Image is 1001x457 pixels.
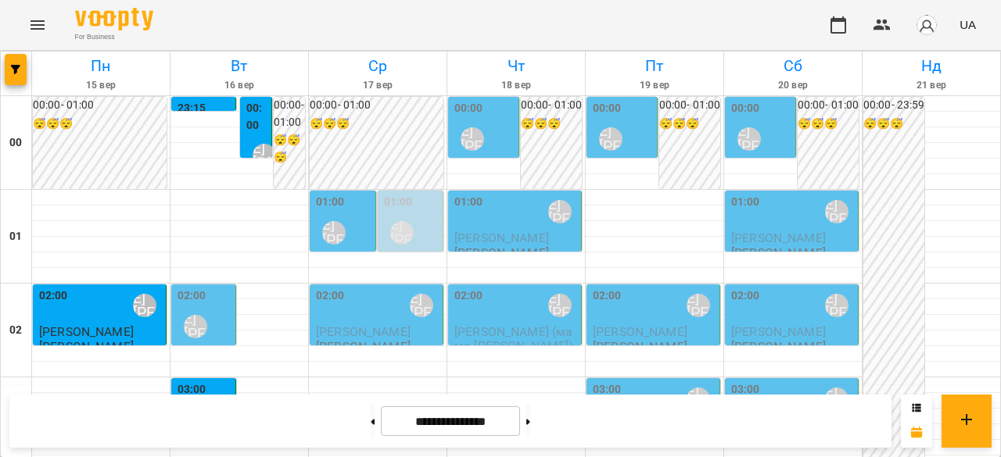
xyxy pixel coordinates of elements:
[865,54,998,78] h6: Нд
[246,100,268,134] label: 00:00
[593,287,622,305] label: 02:00
[384,194,413,211] label: 01:00
[454,194,483,211] label: 01:00
[461,127,484,151] div: Ліпатьєва Ольга
[316,194,345,211] label: 01:00
[731,340,826,353] p: [PERSON_NAME]
[548,200,572,223] div: Ліпатьєва Ольга
[588,78,721,93] h6: 19 вер
[687,294,710,317] div: Ліпатьєва Ольга
[599,127,622,151] div: Ліпатьєва Ольга
[450,54,583,78] h6: Чт
[798,116,859,133] h6: 😴😴😴
[33,116,167,133] h6: 😴😴😴
[450,78,583,93] h6: 18 вер
[39,324,134,339] span: [PERSON_NAME]
[316,287,345,305] label: 02:00
[727,54,859,78] h6: Сб
[737,127,761,151] div: Ліпатьєва Ольга
[731,381,760,398] label: 03:00
[548,294,572,317] div: Ліпатьєва Ольга
[454,158,511,186] span: [PERSON_NAME]
[953,10,982,39] button: UA
[184,315,207,338] div: Ліпатьєва Ольга
[659,97,720,114] h6: 00:00 - 01:00
[521,116,582,133] h6: 😴😴😴
[34,54,167,78] h6: Пн
[454,230,549,245] span: [PERSON_NAME]
[865,78,998,93] h6: 21 вер
[9,134,22,152] h6: 00
[727,78,859,93] h6: 20 вер
[310,116,443,133] h6: 😴😴😴
[39,287,68,305] label: 02:00
[588,54,721,78] h6: Пт
[659,116,720,133] h6: 😴😴😴
[454,100,483,117] label: 00:00
[731,100,760,117] label: 00:00
[593,340,687,353] p: [PERSON_NAME]
[521,97,582,114] h6: 00:00 - 01:00
[19,6,56,44] button: Menu
[311,54,444,78] h6: Ср
[593,381,622,398] label: 03:00
[593,158,652,213] span: [DEMOGRAPHIC_DATA][PERSON_NAME]
[863,97,924,114] h6: 00:00 - 23:59
[178,100,206,117] label: 23:15
[9,228,22,245] h6: 01
[731,287,760,305] label: 02:00
[731,246,826,259] p: [PERSON_NAME]
[75,8,153,30] img: Voopty Logo
[311,78,444,93] h6: 17 вер
[960,16,976,33] span: UA
[178,287,206,305] label: 02:00
[316,324,411,339] span: [PERSON_NAME]
[454,246,549,259] p: [PERSON_NAME]
[825,294,849,317] div: Ліпатьєва Ольга
[454,287,483,305] label: 02:00
[825,200,849,223] div: Ліпатьєва Ольга
[731,158,788,186] span: [PERSON_NAME]
[863,116,924,133] h6: 😴😴😴
[316,252,371,280] span: Міщій Вікторія
[133,294,156,317] div: Ліпатьєва Ольга
[178,345,228,373] span: [PERSON_NAME]
[410,294,433,317] div: Ліпатьєва Ольга
[798,97,859,114] h6: 00:00 - 01:00
[173,54,306,78] h6: Вт
[173,78,306,93] h6: 16 вер
[731,230,826,245] span: [PERSON_NAME]
[75,32,153,42] span: For Business
[322,221,346,245] div: Ліпатьєва Ольга
[316,340,411,353] p: [PERSON_NAME]
[39,340,134,353] p: [PERSON_NAME]
[731,194,760,211] label: 01:00
[593,324,687,339] span: [PERSON_NAME]
[454,324,573,352] span: [PERSON_NAME] (мама [PERSON_NAME])
[274,132,306,166] h6: 😴😴😴
[390,221,414,245] div: Ліпатьєва Ольга
[731,324,826,339] span: [PERSON_NAME]
[310,97,443,114] h6: 00:00 - 01:00
[33,97,167,114] h6: 00:00 - 01:00
[253,144,276,167] div: Ліпатьєва Ольга
[593,100,622,117] label: 00:00
[916,14,938,36] img: avatar_s.png
[9,322,22,339] h6: 02
[274,97,306,130] h6: 00:00 - 01:00
[178,381,206,398] label: 03:00
[34,78,167,93] h6: 15 вер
